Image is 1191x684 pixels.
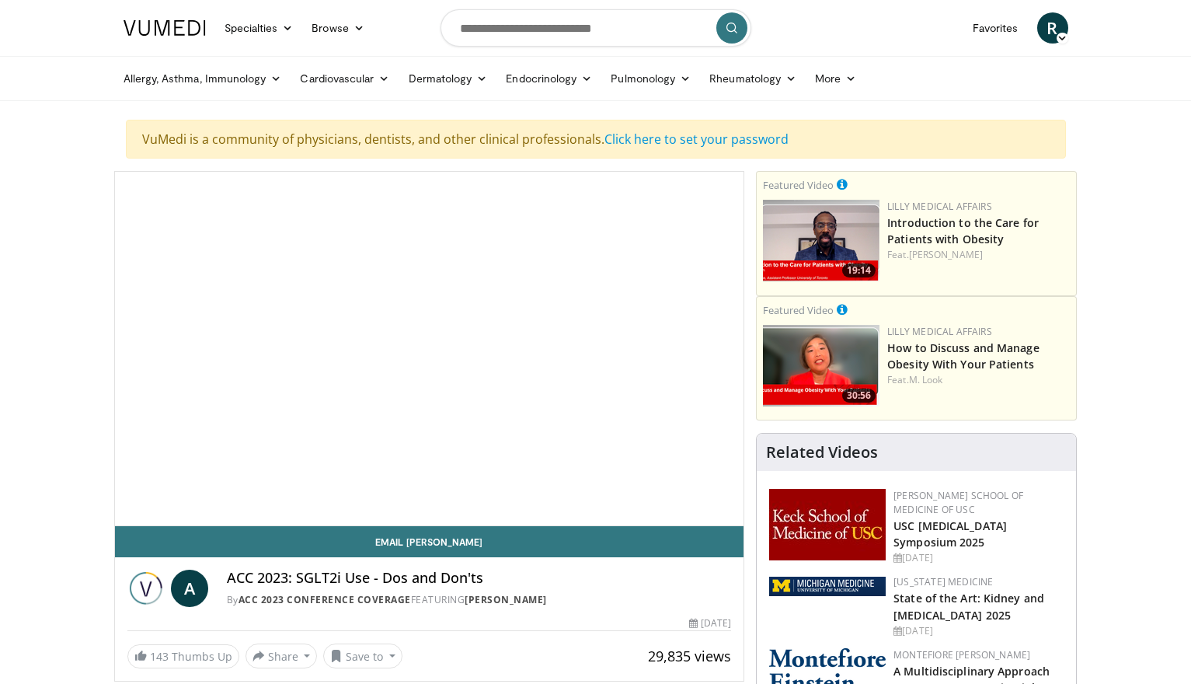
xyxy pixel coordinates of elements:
a: 30:56 [763,325,879,407]
a: Introduction to the Care for Patients with Obesity [887,215,1039,246]
a: State of the Art: Kidney and [MEDICAL_DATA] 2025 [893,591,1044,622]
a: Cardiovascular [291,63,399,94]
div: VuMedi is a community of physicians, dentists, and other clinical professionals. [126,120,1066,159]
img: 5ed80e7a-0811-4ad9-9c3a-04de684f05f4.png.150x105_q85_autocrop_double_scale_upscale_version-0.2.png [769,577,886,596]
a: M. Look [909,373,943,386]
img: VuMedi Logo [124,20,206,36]
div: [DATE] [689,616,731,630]
a: R [1037,12,1068,44]
input: Search topics, interventions [441,9,751,47]
h4: ACC 2023: SGLT2i Use - Dos and Don'ts [227,570,732,587]
a: More [806,63,865,94]
a: How to Discuss and Manage Obesity With Your Patients [887,340,1040,372]
img: c98a6a29-1ea0-4bd5-8cf5-4d1e188984a7.png.150x105_q85_crop-smart_upscale.png [763,325,879,407]
video-js: Video Player [115,172,744,526]
span: 30:56 [842,389,876,403]
a: Email [PERSON_NAME] [115,526,744,557]
span: 29,835 views [648,647,731,665]
a: USC [MEDICAL_DATA] Symposium 2025 [893,518,1007,550]
h4: Related Videos [766,443,878,462]
div: Feat. [887,248,1070,262]
span: 19:14 [842,263,876,277]
button: Save to [323,644,402,668]
span: 143 [150,649,169,664]
a: Favorites [963,12,1028,44]
a: Montefiore [PERSON_NAME] [893,648,1030,661]
img: ACC 2023 Conference Coverage [127,570,165,607]
a: A [171,570,208,607]
a: ACC 2023 Conference Coverage [239,593,411,606]
div: [DATE] [893,551,1064,565]
a: [PERSON_NAME] School of Medicine of USC [893,489,1023,516]
small: Featured Video [763,303,834,317]
a: Click here to set your password [604,131,789,148]
a: 143 Thumbs Up [127,644,239,668]
a: Endocrinology [496,63,601,94]
a: Browse [302,12,374,44]
a: [US_STATE] Medicine [893,575,993,588]
a: Specialties [215,12,303,44]
a: Rheumatology [700,63,806,94]
a: Dermatology [399,63,497,94]
a: Pulmonology [601,63,700,94]
a: [PERSON_NAME] [909,248,983,261]
div: [DATE] [893,624,1064,638]
a: Lilly Medical Affairs [887,325,992,338]
a: [PERSON_NAME] [465,593,547,606]
div: By FEATURING [227,593,732,607]
img: 7b941f1f-d101-407a-8bfa-07bd47db01ba.png.150x105_q85_autocrop_double_scale_upscale_version-0.2.jpg [769,489,886,560]
a: Allergy, Asthma, Immunology [114,63,291,94]
div: Feat. [887,373,1070,387]
small: Featured Video [763,178,834,192]
img: acc2e291-ced4-4dd5-b17b-d06994da28f3.png.150x105_q85_crop-smart_upscale.png [763,200,879,281]
button: Share [246,644,318,668]
a: Lilly Medical Affairs [887,200,992,213]
a: 19:14 [763,200,879,281]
